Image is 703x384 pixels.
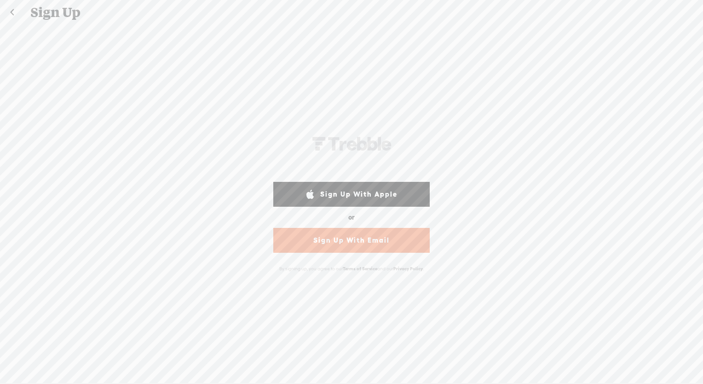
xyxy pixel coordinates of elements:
[348,210,355,225] div: or
[271,261,432,276] div: By signing up, you agree to our and our .
[273,228,430,253] a: Sign Up With Email
[393,266,423,271] a: Privacy Policy
[343,266,377,271] a: Terms of Service
[273,182,430,207] a: Sign Up With Apple
[24,0,680,24] div: Sign Up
